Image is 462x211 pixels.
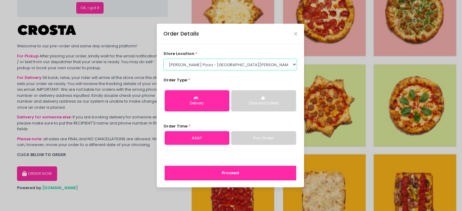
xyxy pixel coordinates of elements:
span: Order Time [163,123,187,129]
div: Click and Collect [235,101,292,106]
button: Delivery [165,90,229,111]
a: ASAP [165,131,229,145]
button: Click and Collect [231,90,296,111]
a: Pre-Order [231,131,296,145]
div: Order Details [163,30,199,38]
div: Delivery [169,101,225,106]
button: Proceed [165,166,296,180]
span: Order Type [163,77,187,83]
button: Close [294,32,297,35]
span: store location [163,51,194,56]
